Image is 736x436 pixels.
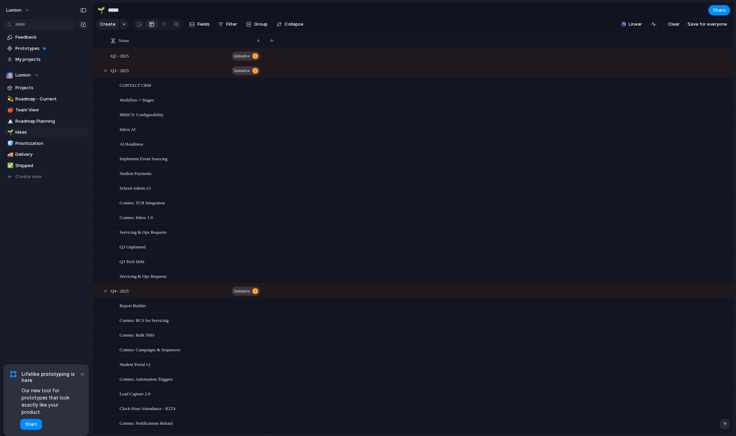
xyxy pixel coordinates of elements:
[3,83,89,93] a: Projects
[187,19,213,30] button: Fields
[120,213,153,221] span: Comms: Inbox 1.0
[3,149,89,160] a: 🚚Delivery
[232,52,260,60] button: initiative
[274,19,306,30] button: Collapse
[111,287,129,295] span: Q4 - 2025
[15,45,86,52] span: Prototypes
[708,5,730,15] button: Share
[25,421,37,428] span: Start
[232,66,260,75] button: initiative
[687,21,727,28] span: Save for everyone
[96,19,119,30] button: Create
[234,51,250,61] span: initiative
[120,199,165,206] span: Comms: TCR Integration
[120,125,136,133] span: Inbox AI
[120,228,167,236] span: Servicing & Ops Requests
[120,96,154,104] span: Workflow + Stages
[3,94,89,104] a: 💫Roadmap - Current
[97,5,105,15] div: 🌱
[120,154,167,162] span: Implement Event Sourcing
[618,19,645,29] button: Linear
[7,128,12,136] div: 🌱
[15,107,86,113] span: Team View
[7,95,12,103] div: 💫
[243,19,271,30] button: Group
[119,37,129,44] span: Name
[226,21,237,28] span: Filter
[3,138,89,149] div: 🧊Prioritization
[3,127,89,137] a: 🌱Ideas
[120,390,150,397] span: Lead Capture 2.0
[111,66,129,74] span: Q3 - 2025
[665,19,682,30] button: Clear
[6,162,13,169] button: ✅
[15,118,86,125] span: Roadmap Planning
[6,129,13,136] button: 🌱
[120,331,154,339] span: Comms: Bulk SMS
[3,105,89,115] a: 🍎Team View
[629,21,642,28] span: Linear
[15,162,86,169] span: Shipped
[15,140,86,147] span: Prioritization
[120,257,145,265] span: Q3 Tech Debt
[197,21,210,28] span: Fields
[7,106,12,114] div: 🍎
[3,161,89,171] a: ✅Shipped
[78,370,86,378] button: Dismiss
[232,287,260,296] button: initiative
[6,7,22,14] span: Lumion
[120,419,173,427] span: Comms: Notifications Rehaul
[120,243,146,250] span: Q3 Unplanned
[3,70,89,80] button: Lumion
[120,184,151,192] span: School Admin v3
[285,21,303,28] span: Collapse
[120,272,167,280] span: Servicing & Ops Requests
[234,286,250,296] span: initiative
[20,419,42,430] button: Start
[254,21,268,28] span: Group
[3,172,89,182] button: Create view
[7,151,12,159] div: 🚚
[3,116,89,126] a: 🏔️Roadmap Planning
[120,169,152,177] span: Student Payments
[3,32,89,42] a: Feedback
[120,110,164,118] span: IBRICS: Configurability
[3,5,33,16] button: Lumion
[120,81,151,89] span: CONTACT CRM
[120,140,144,148] span: AI Readiness
[120,404,175,412] span: Clock Hour Attendance - R2T4
[100,21,115,28] span: Create
[15,84,86,91] span: Projects
[3,43,89,54] a: Prototypes
[22,371,79,383] span: Lifelike prototyping is here
[120,360,150,368] span: Student Portal v2
[120,375,173,383] span: Comms: Automation Triggers
[713,7,726,14] span: Share
[120,345,180,353] span: Comms: Campaigns & Sequences
[15,56,86,63] span: My projects
[3,54,89,65] a: My projects
[6,140,13,147] button: 🧊
[234,66,250,76] span: initiative
[668,21,680,28] span: Clear
[6,96,13,103] button: 💫
[15,129,86,136] span: Ideas
[7,117,12,125] div: 🏔️
[120,316,168,324] span: Comms: RCS for Servicing
[6,151,13,158] button: 🚚
[22,387,79,415] span: Our new tool for prototypes that look exactly like your product.
[111,52,129,59] span: Q2 - 2025
[684,19,730,30] button: Save for everyone
[215,19,240,30] button: Filter
[6,107,13,113] button: 🍎
[6,118,13,125] button: 🏔️
[7,162,12,169] div: ✅
[7,139,12,147] div: 🧊
[15,34,86,41] span: Feedback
